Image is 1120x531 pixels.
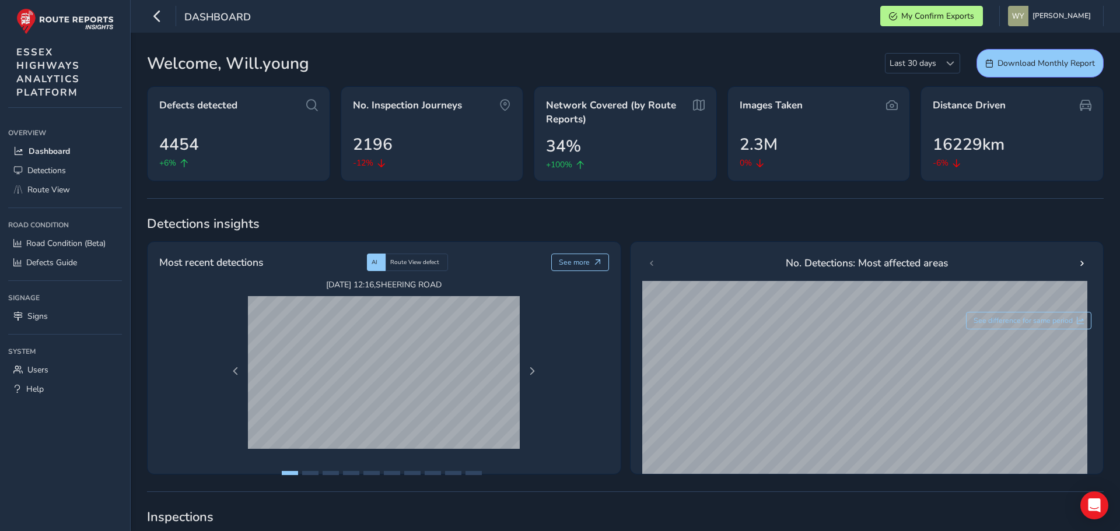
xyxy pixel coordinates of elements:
img: rr logo [16,8,114,34]
div: Road Condition [8,216,122,234]
a: Dashboard [8,142,122,161]
span: Defects Guide [26,257,77,268]
button: My Confirm Exports [880,6,983,26]
a: Detections [8,161,122,180]
span: Inspections [147,508,1104,526]
span: -12% [353,157,373,169]
span: 4454 [159,132,199,157]
span: +100% [546,159,572,171]
button: Page 8 [425,471,441,475]
span: Users [27,364,48,375]
button: Page 10 [466,471,482,475]
div: Signage [8,289,122,307]
span: See difference for same period [974,316,1073,325]
button: Page 9 [445,471,461,475]
div: System [8,343,122,360]
span: No. Inspection Journeys [353,99,462,112]
span: Defects detected [159,99,237,112]
button: Page 7 [404,471,421,475]
span: Distance Driven [933,99,1006,112]
button: [PERSON_NAME] [1008,6,1095,26]
a: Road Condition (Beta) [8,234,122,253]
img: diamond-layout [1008,6,1028,26]
span: Download Monthly Report [998,58,1095,69]
span: Dashboard [184,10,251,26]
div: Overview [8,124,122,142]
span: Dashboard [29,146,70,157]
span: ESSEX HIGHWAYS ANALYTICS PLATFORM [16,45,80,99]
span: Route View [27,184,70,195]
button: See more [551,254,609,271]
button: Page 5 [363,471,380,475]
span: 2196 [353,132,393,157]
span: See more [559,258,590,267]
span: Images Taken [740,99,803,112]
span: 34% [546,134,581,159]
span: Road Condition (Beta) [26,238,106,249]
span: AI [372,258,377,266]
button: Page 1 [282,471,298,475]
span: Welcome, Will.young [147,51,309,76]
div: Route View defect [386,254,448,271]
span: Most recent detections [159,255,263,270]
span: No. Detections: Most affected areas [786,255,948,270]
button: Page 3 [323,471,339,475]
span: Help [26,384,44,395]
button: See difference for same period [966,312,1092,329]
span: [PERSON_NAME] [1032,6,1091,26]
span: -6% [933,157,949,169]
span: Route View defect [390,258,439,266]
span: 2.3M [740,132,778,157]
button: Page 2 [302,471,318,475]
button: Page 6 [384,471,400,475]
span: +6% [159,157,176,169]
div: Open Intercom Messenger [1080,491,1108,519]
div: AI [367,254,386,271]
span: Last 30 days [885,54,940,73]
button: Download Monthly Report [977,49,1104,78]
span: Detections insights [147,215,1104,233]
button: Page 4 [343,471,359,475]
span: Detections [27,165,66,176]
a: Defects Guide [8,253,122,272]
a: Route View [8,180,122,199]
span: Network Covered (by Route Reports) [546,99,688,126]
span: [DATE] 12:16 , SHEERING ROAD [248,279,520,290]
a: Signs [8,307,122,326]
span: My Confirm Exports [901,10,974,22]
a: Users [8,360,122,379]
span: 16229km [933,132,1005,157]
span: Signs [27,311,48,322]
span: 0% [740,157,752,169]
button: Previous Page [228,363,244,379]
button: Next Page [524,363,540,379]
a: Help [8,379,122,399]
